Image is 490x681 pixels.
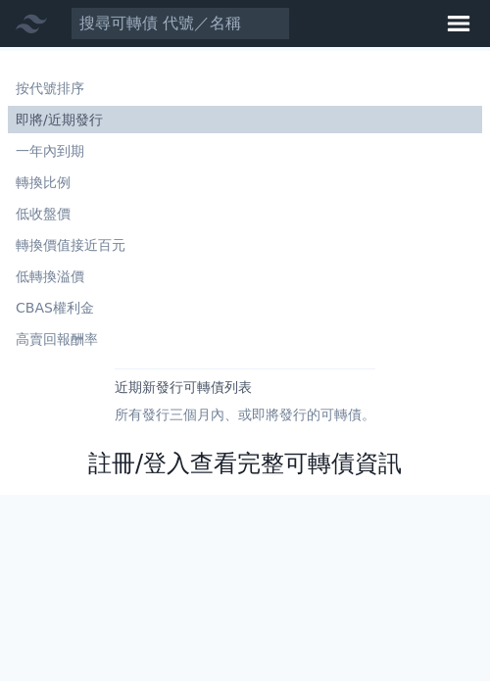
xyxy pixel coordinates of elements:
[8,137,482,165] a: 一年內到期
[8,110,482,129] li: 即將/近期發行
[115,377,375,397] h1: 近期新發行可轉債列表
[8,231,482,259] a: 轉換價值接近百元
[8,141,482,161] li: 一年內到期
[8,267,482,286] li: 低轉換溢價
[8,329,482,349] li: 高賣回報酬率
[88,448,402,479] a: 註冊/登入查看完整可轉債資訊
[8,204,482,223] li: 低收盤價
[8,74,482,102] a: 按代號排序
[8,172,482,192] li: 轉換比例
[115,405,375,424] p: 所有發行三個月內、或即將發行的可轉債。
[71,7,290,40] input: 搜尋可轉債 代號／名稱
[8,78,482,98] li: 按代號排序
[8,263,482,290] a: 低轉換溢價
[8,325,482,353] a: 高賣回報酬率
[8,200,482,227] a: 低收盤價
[8,294,482,321] a: CBAS權利金
[8,298,482,317] li: CBAS權利金
[8,169,482,196] a: 轉換比例
[8,106,482,133] a: 即將/近期發行
[8,235,482,255] li: 轉換價值接近百元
